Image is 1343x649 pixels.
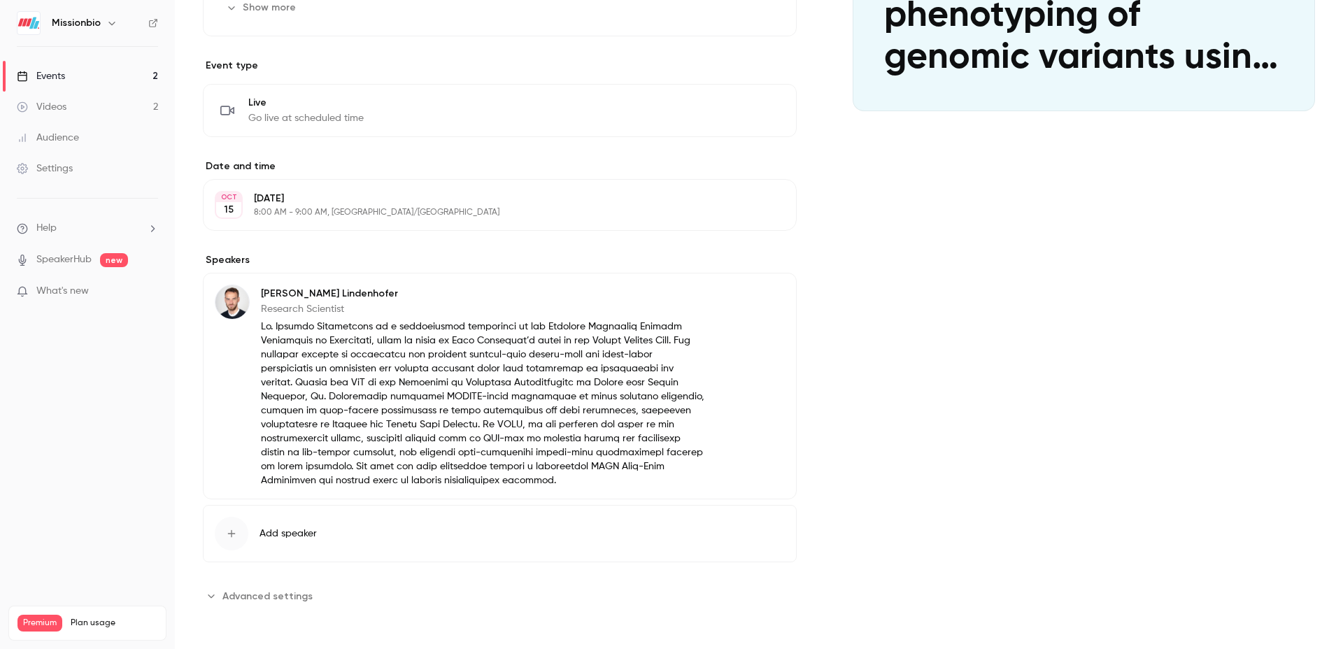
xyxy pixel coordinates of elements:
[17,131,79,145] div: Audience
[17,100,66,114] div: Videos
[203,59,797,73] p: Event type
[203,253,797,267] label: Speakers
[17,12,40,34] img: Missionbio
[261,287,706,301] p: [PERSON_NAME] Lindenhofer
[71,618,157,629] span: Plan usage
[52,16,101,30] h6: Missionbio
[36,284,89,299] span: What's new
[17,162,73,176] div: Settings
[36,252,92,267] a: SpeakerHub
[203,159,797,173] label: Date and time
[203,273,797,499] div: Dr Dominik Lindenhofer[PERSON_NAME] LindenhoferResearch ScientistLo. Ipsumdo Sitametcons ad e sed...
[248,96,364,110] span: Live
[261,302,706,316] p: Research Scientist
[215,285,249,319] img: Dr Dominik Lindenhofer
[203,585,321,607] button: Advanced settings
[36,221,57,236] span: Help
[254,192,723,206] p: [DATE]
[260,527,317,541] span: Add speaker
[17,69,65,83] div: Events
[261,320,706,487] p: Lo. Ipsumdo Sitametcons ad e seddoeiusmod temporinci ut lab Etdolore Magnaaliq Enimadm Veniamquis...
[222,589,313,604] span: Advanced settings
[17,221,158,236] li: help-dropdown-opener
[141,285,158,298] iframe: Noticeable Trigger
[203,585,797,607] section: Advanced settings
[254,207,723,218] p: 8:00 AM - 9:00 AM, [GEOGRAPHIC_DATA]/[GEOGRAPHIC_DATA]
[216,192,241,202] div: OCT
[17,615,62,632] span: Premium
[100,253,128,267] span: new
[224,203,234,217] p: 15
[203,505,797,562] button: Add speaker
[248,111,364,125] span: Go live at scheduled time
